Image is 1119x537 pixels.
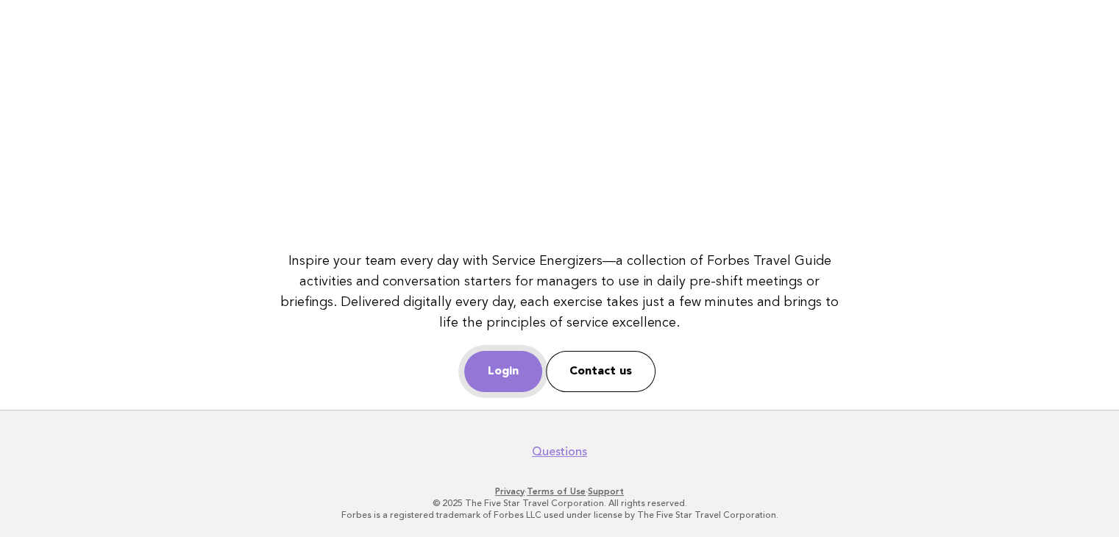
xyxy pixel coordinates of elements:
a: Privacy [495,486,525,497]
a: Terms of Use [527,486,586,497]
p: Forbes is a registered trademark of Forbes LLC used under license by The Five Star Travel Corpora... [110,509,1010,521]
a: Support [588,486,624,497]
p: Inspire your team every day with Service Energizers—a collection of Forbes Travel Guide activitie... [280,251,840,333]
a: Contact us [546,351,656,392]
p: © 2025 The Five Star Travel Corporation. All rights reserved. [110,497,1010,509]
a: Questions [532,444,587,459]
a: Login [464,351,542,392]
p: · · [110,486,1010,497]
